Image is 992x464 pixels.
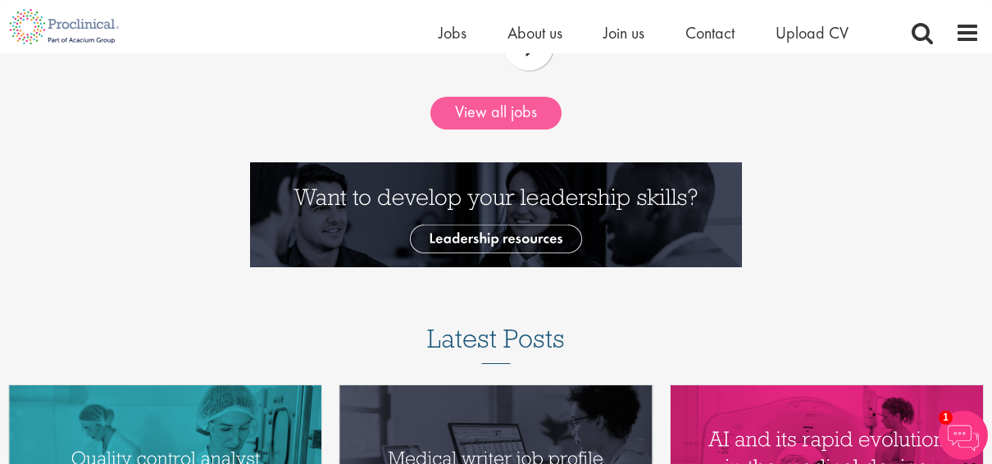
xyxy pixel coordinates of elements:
[507,22,562,43] a: About us
[685,22,735,43] a: Contact
[430,97,562,130] a: View all jobs
[776,22,849,43] a: Upload CV
[439,22,466,43] a: Jobs
[250,162,742,267] img: Want to develop your leadership skills? See our Leadership Resources
[603,22,644,43] a: Join us
[427,325,565,364] h3: Latest Posts
[250,205,742,222] a: Want to develop your leadership skills? See our Leadership Resources
[939,411,988,460] img: Chatbot
[939,411,953,425] span: 1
